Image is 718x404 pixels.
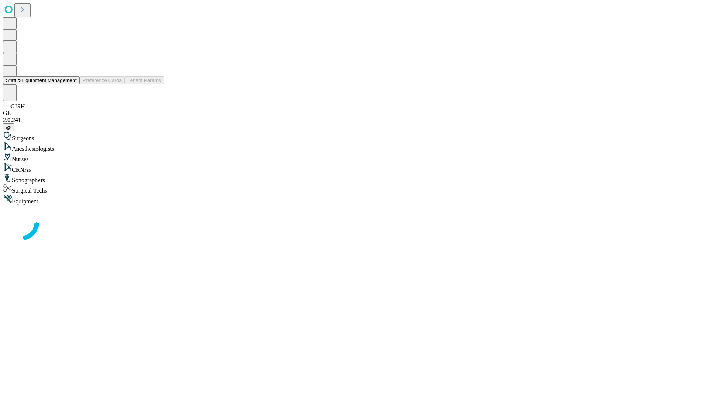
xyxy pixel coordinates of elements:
[3,117,715,123] div: 2.0.241
[3,142,715,152] div: Anesthesiologists
[3,76,80,84] button: Staff & Equipment Management
[6,125,11,130] span: @
[125,76,164,84] button: Tenant Params
[3,123,14,131] button: @
[3,184,715,194] div: Surgical Techs
[80,76,125,84] button: Preference Cards
[3,110,715,117] div: GEI
[3,194,715,205] div: Equipment
[3,152,715,163] div: Nurses
[3,163,715,173] div: CRNAs
[10,103,25,110] span: GJSH
[3,173,715,184] div: Sonographers
[3,131,715,142] div: Surgeons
